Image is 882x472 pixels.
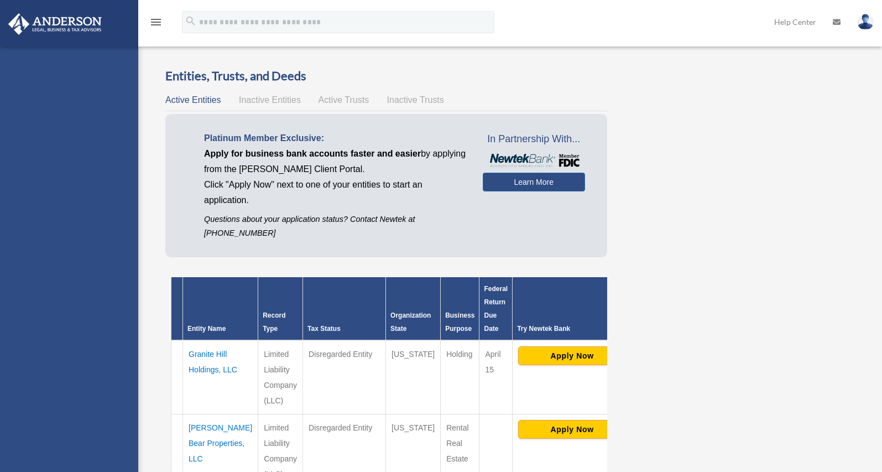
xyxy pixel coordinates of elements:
[518,346,626,365] button: Apply Now
[857,14,874,30] img: User Pic
[319,95,369,105] span: Active Trusts
[149,19,163,29] a: menu
[204,146,466,177] p: by applying from the [PERSON_NAME] Client Portal.
[204,212,466,240] p: Questions about your application status? Contact Newtek at [PHONE_NUMBER]
[5,13,105,35] img: Anderson Advisors Platinum Portal
[185,15,197,27] i: search
[479,340,513,414] td: April 15
[204,177,466,208] p: Click "Apply Now" next to one of your entities to start an application.
[165,95,221,105] span: Active Entities
[165,68,607,85] h3: Entities, Trusts, and Deeds
[303,277,386,340] th: Tax Status
[479,277,513,340] th: Federal Return Due Date
[386,277,441,340] th: Organization State
[483,131,585,148] span: In Partnership With...
[258,277,303,340] th: Record Type
[204,149,421,158] span: Apply for business bank accounts faster and easier
[239,95,301,105] span: Inactive Entities
[441,340,479,414] td: Holding
[518,420,626,439] button: Apply Now
[303,340,386,414] td: Disregarded Entity
[183,340,258,414] td: Granite Hill Holdings, LLC
[386,340,441,414] td: [US_STATE]
[517,322,627,335] div: Try Newtek Bank
[149,15,163,29] i: menu
[387,95,444,105] span: Inactive Trusts
[258,340,303,414] td: Limited Liability Company (LLC)
[483,173,585,191] a: Learn More
[183,277,258,340] th: Entity Name
[488,154,580,167] img: NewtekBankLogoSM.png
[204,131,466,146] p: Platinum Member Exclusive:
[441,277,479,340] th: Business Purpose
